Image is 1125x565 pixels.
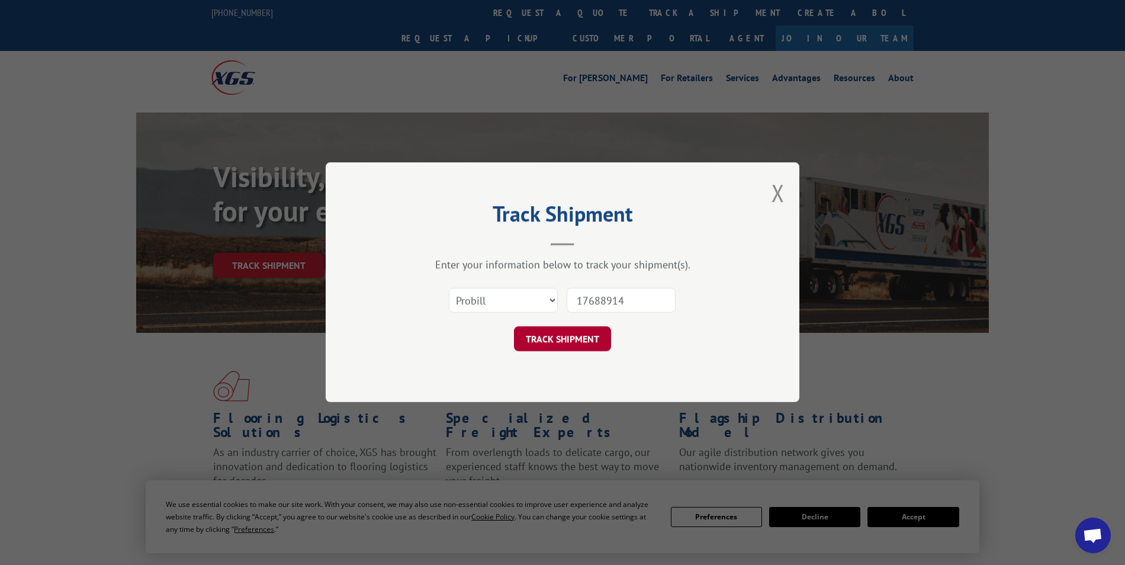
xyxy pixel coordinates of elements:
h2: Track Shipment [385,206,740,228]
button: Close modal [772,177,785,208]
div: Open chat [1075,518,1111,553]
button: TRACK SHIPMENT [514,327,611,352]
input: Number(s) [567,288,676,313]
div: Enter your information below to track your shipment(s). [385,258,740,272]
